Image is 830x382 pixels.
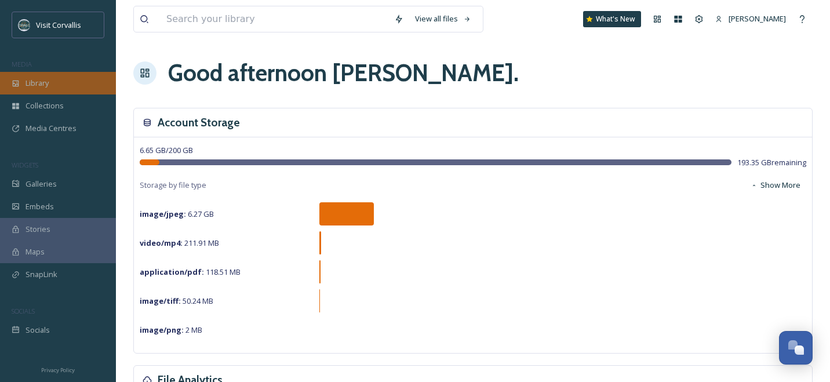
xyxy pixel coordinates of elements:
[26,201,54,212] span: Embeds
[26,100,64,111] span: Collections
[26,224,50,235] span: Stories
[140,180,206,191] span: Storage by file type
[26,325,50,336] span: Socials
[12,307,35,315] span: SOCIALS
[140,145,193,155] span: 6.65 GB / 200 GB
[140,325,184,335] strong: image/png :
[140,267,204,277] strong: application/pdf :
[140,296,213,306] span: 50.24 MB
[158,114,240,131] h3: Account Storage
[140,238,183,248] strong: video/mp4 :
[19,19,30,31] img: visit-corvallis-badge-dark-blue-orange%281%29.png
[12,60,32,68] span: MEDIA
[41,362,75,376] a: Privacy Policy
[41,366,75,374] span: Privacy Policy
[729,13,786,24] span: [PERSON_NAME]
[745,174,806,197] button: Show More
[140,238,219,248] span: 211.91 MB
[709,8,792,30] a: [PERSON_NAME]
[161,6,388,32] input: Search your library
[26,179,57,190] span: Galleries
[26,246,45,257] span: Maps
[140,267,241,277] span: 118.51 MB
[26,123,77,134] span: Media Centres
[26,269,57,280] span: SnapLink
[140,296,181,306] strong: image/tiff :
[140,325,202,335] span: 2 MB
[140,209,214,219] span: 6.27 GB
[12,161,38,169] span: WIDGETS
[140,209,186,219] strong: image/jpeg :
[409,8,477,30] a: View all files
[583,11,641,27] a: What's New
[26,78,49,89] span: Library
[779,331,813,365] button: Open Chat
[737,157,806,168] span: 193.35 GB remaining
[36,20,81,30] span: Visit Corvallis
[168,56,519,90] h1: Good afternoon [PERSON_NAME] .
